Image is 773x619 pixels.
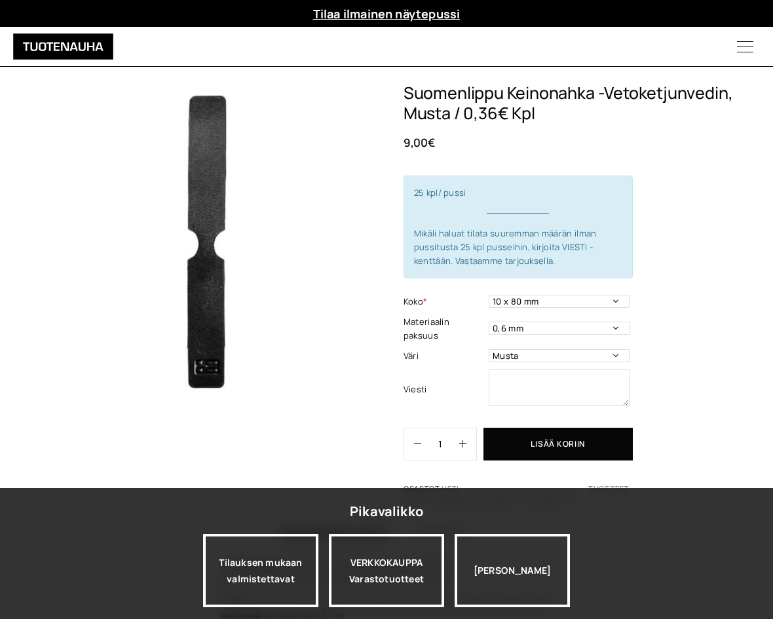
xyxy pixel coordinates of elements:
img: Suomenlippu-keinonahka-vetoketjunvedin-musta-square [43,83,371,411]
label: Väri [404,349,485,363]
label: Viesti [404,383,485,396]
h1: Suomenlippu Keinonahka -Vetoketjunvedin, Musta / 0,36€ Kpl [404,83,753,124]
span: Osastot: , , [404,483,753,505]
label: Koko [404,295,485,309]
a: VERKKOKAUPPAVarastotuotteet [329,534,444,607]
button: Lisää koriin [483,428,633,460]
div: [PERSON_NAME] [455,534,570,607]
a: Tilaa ilmainen näytepussi [313,6,461,22]
img: Tuotenauha Oy [13,33,113,60]
span: 25 kpl/ pussi Mikäli haluat tilata suuremman määrän ilman pussitusta 25 kpl pusseihin, kirjoita V... [414,187,622,267]
input: Määrä [421,428,459,460]
div: VERKKOKAUPPA Varastotuotteet [329,534,444,607]
button: Menu [717,27,773,66]
bdi: 9,00 [404,135,435,150]
a: Tilauksen mukaan valmistettavat [203,534,318,607]
div: Pikavalikko [350,500,423,523]
label: Materiaalin paksuus [404,315,485,343]
span: € [428,135,435,150]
